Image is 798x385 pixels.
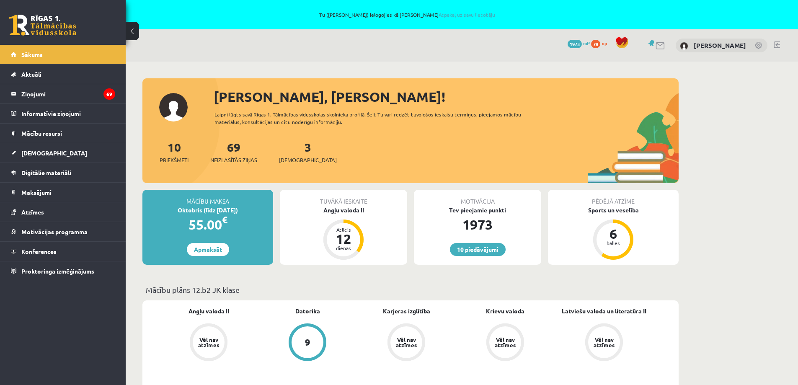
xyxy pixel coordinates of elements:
[456,323,555,363] a: Vēl nav atzīmes
[21,70,41,78] span: Aktuāli
[11,84,115,103] a: Ziņojumi69
[383,307,430,315] a: Karjeras izglītība
[21,267,94,275] span: Proktoringa izmēģinājums
[11,65,115,84] a: Aktuāli
[583,40,590,47] span: mP
[21,169,71,176] span: Digitālie materiāli
[21,104,115,123] legend: Informatīvie ziņojumi
[562,307,646,315] a: Latviešu valoda un literatūra II
[331,227,356,232] div: Atlicis
[11,183,115,202] a: Maksājumi
[11,202,115,222] a: Atzīmes
[357,323,456,363] a: Vēl nav atzīmes
[548,206,679,261] a: Sports un veselība 6 balles
[280,206,407,214] div: Angļu valoda II
[197,337,220,348] div: Vēl nav atzīmes
[21,51,43,58] span: Sākums
[555,323,653,363] a: Vēl nav atzīmes
[486,307,524,315] a: Krievu valoda
[568,40,582,48] span: 1973
[601,227,626,240] div: 6
[21,129,62,137] span: Mācību resursi
[21,149,87,157] span: [DEMOGRAPHIC_DATA]
[439,11,495,18] a: Atpakaļ uz savu lietotāju
[214,87,679,107] div: [PERSON_NAME], [PERSON_NAME]!
[142,214,273,235] div: 55.00
[591,40,600,48] span: 78
[21,84,115,103] legend: Ziņojumi
[450,243,506,256] a: 10 piedāvājumi
[331,245,356,251] div: dienas
[493,337,517,348] div: Vēl nav atzīmes
[11,143,115,163] a: [DEMOGRAPHIC_DATA]
[305,338,310,347] div: 9
[11,222,115,241] a: Motivācijas programma
[280,190,407,206] div: Tuvākā ieskaite
[187,243,229,256] a: Apmaksāt
[601,240,626,245] div: balles
[331,232,356,245] div: 12
[414,214,541,235] div: 1973
[568,40,590,47] a: 1973 mP
[591,40,611,47] a: 78 xp
[21,248,57,255] span: Konferences
[142,190,273,206] div: Mācību maksa
[548,190,679,206] div: Pēdējā atzīme
[146,284,675,295] p: Mācību plāns 12.b2 JK klase
[11,242,115,261] a: Konferences
[142,206,273,214] div: Oktobris (līdz [DATE])
[279,156,337,164] span: [DEMOGRAPHIC_DATA]
[414,206,541,214] div: Tev pieejamie punkti
[694,41,746,49] a: [PERSON_NAME]
[159,323,258,363] a: Vēl nav atzīmes
[258,323,357,363] a: 9
[21,208,44,216] span: Atzīmes
[11,45,115,64] a: Sākums
[103,88,115,100] i: 69
[96,12,718,17] span: Tu ([PERSON_NAME]) ielogojies kā [PERSON_NAME]
[11,163,115,182] a: Digitālie materiāli
[21,183,115,202] legend: Maksājumi
[11,124,115,143] a: Mācību resursi
[414,190,541,206] div: Motivācija
[222,214,227,226] span: €
[295,307,320,315] a: Datorika
[280,206,407,261] a: Angļu valoda II Atlicis 12 dienas
[214,111,536,126] div: Laipni lūgts savā Rīgas 1. Tālmācības vidusskolas skolnieka profilā. Šeit Tu vari redzēt tuvojošo...
[548,206,679,214] div: Sports un veselība
[395,337,418,348] div: Vēl nav atzīmes
[210,156,257,164] span: Neizlasītās ziņas
[592,337,616,348] div: Vēl nav atzīmes
[11,104,115,123] a: Informatīvie ziņojumi
[602,40,607,47] span: xp
[160,140,189,164] a: 10Priekšmeti
[279,140,337,164] a: 3[DEMOGRAPHIC_DATA]
[210,140,257,164] a: 69Neizlasītās ziņas
[189,307,229,315] a: Angļu valoda II
[680,42,688,50] img: Tīna Elizabete Klipa
[11,261,115,281] a: Proktoringa izmēģinājums
[160,156,189,164] span: Priekšmeti
[9,15,76,36] a: Rīgas 1. Tālmācības vidusskola
[21,228,88,235] span: Motivācijas programma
